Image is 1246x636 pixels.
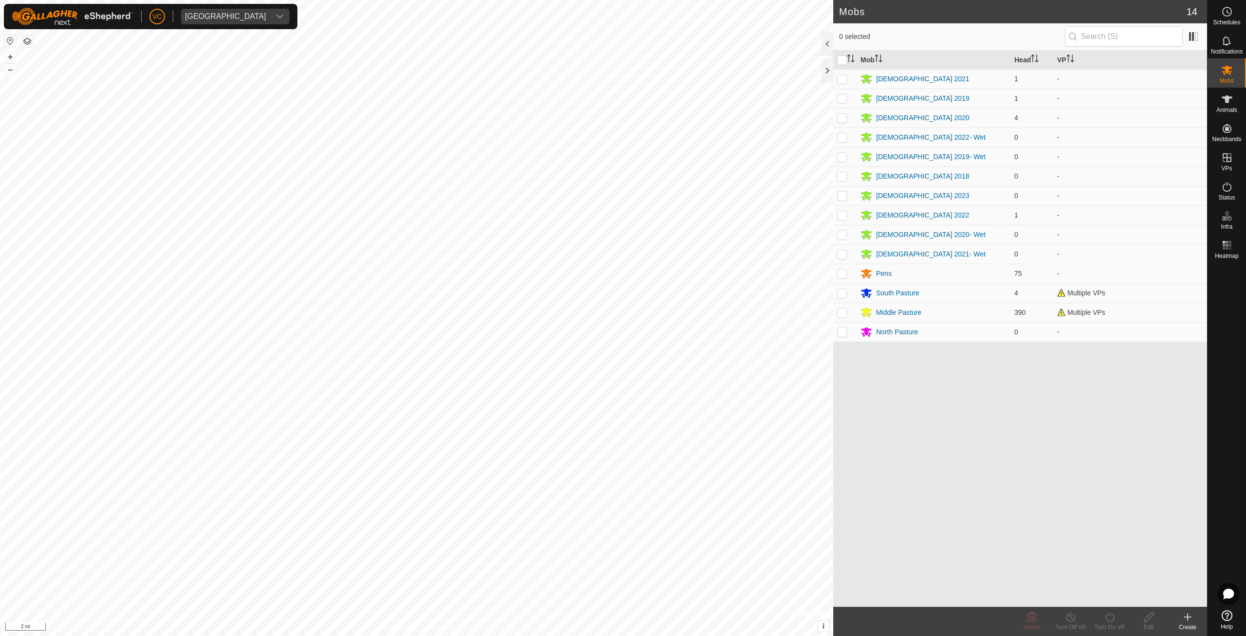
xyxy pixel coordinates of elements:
[21,36,33,47] button: Map Layers
[1031,56,1039,64] p-sorticon: Activate to sort
[1053,244,1207,264] td: -
[1053,89,1207,108] td: -
[876,288,919,298] div: South Pasture
[1014,94,1018,102] span: 1
[1053,127,1207,147] td: -
[1211,49,1243,55] span: Notifications
[876,308,921,318] div: Middle Pasture
[1057,309,1105,316] span: Multiple VPs
[1221,165,1232,171] span: VPs
[1066,56,1074,64] p-sorticon: Activate to sort
[876,132,986,143] div: [DEMOGRAPHIC_DATA] 2022- Wet
[378,623,415,632] a: Privacy Policy
[4,64,16,75] button: –
[1014,153,1018,161] span: 0
[876,327,918,337] div: North Pasture
[1216,107,1237,113] span: Animals
[857,51,1010,70] th: Mob
[1053,264,1207,283] td: -
[1065,26,1183,47] input: Search (S)
[1129,623,1168,632] div: Edit
[181,9,270,24] span: Buenos Aires
[12,8,133,25] img: Gallagher Logo
[1010,51,1053,70] th: Head
[1212,136,1241,142] span: Neckbands
[185,13,266,20] div: [GEOGRAPHIC_DATA]
[847,56,855,64] p-sorticon: Activate to sort
[818,621,829,632] button: i
[1090,623,1129,632] div: Turn On VP
[1218,195,1235,200] span: Status
[876,210,970,220] div: [DEMOGRAPHIC_DATA] 2022
[1024,624,1041,631] span: Delete
[1014,211,1018,219] span: 1
[270,9,290,24] div: dropdown trigger
[1014,172,1018,180] span: 0
[1053,51,1207,70] th: VP
[1053,108,1207,127] td: -
[1221,224,1232,230] span: Infra
[1014,250,1018,258] span: 0
[876,269,892,279] div: Pens
[426,623,455,632] a: Contact Us
[876,113,970,123] div: [DEMOGRAPHIC_DATA] 2020
[1014,328,1018,336] span: 0
[1057,289,1105,297] span: Multiple VPs
[152,12,162,22] span: VC
[1014,114,1018,122] span: 4
[1051,623,1090,632] div: Turn Off VP
[1168,623,1207,632] div: Create
[1014,270,1022,277] span: 75
[1215,253,1239,259] span: Heatmap
[1187,4,1197,19] span: 14
[1053,205,1207,225] td: -
[875,56,882,64] p-sorticon: Activate to sort
[1221,624,1233,630] span: Help
[876,249,986,259] div: [DEMOGRAPHIC_DATA] 2021- Wet
[1014,231,1018,238] span: 0
[1014,289,1018,297] span: 4
[876,93,970,104] div: [DEMOGRAPHIC_DATA] 2019
[1053,225,1207,244] td: -
[876,230,986,240] div: [DEMOGRAPHIC_DATA] 2020- Wet
[839,6,1187,18] h2: Mobs
[1208,606,1246,634] a: Help
[1213,19,1240,25] span: Schedules
[1014,133,1018,141] span: 0
[1220,78,1234,84] span: Mobs
[4,51,16,63] button: +
[876,191,970,201] div: [DEMOGRAPHIC_DATA] 2023
[1053,147,1207,166] td: -
[1014,192,1018,200] span: 0
[1053,69,1207,89] td: -
[1014,309,1026,316] span: 390
[1053,166,1207,186] td: -
[876,171,970,182] div: [DEMOGRAPHIC_DATA] 2018
[4,35,16,47] button: Reset Map
[839,32,1065,42] span: 0 selected
[1053,186,1207,205] td: -
[876,74,970,84] div: [DEMOGRAPHIC_DATA] 2021
[876,152,986,162] div: [DEMOGRAPHIC_DATA] 2019- Wet
[823,622,825,630] span: i
[1014,75,1018,83] span: 1
[1053,322,1207,342] td: -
